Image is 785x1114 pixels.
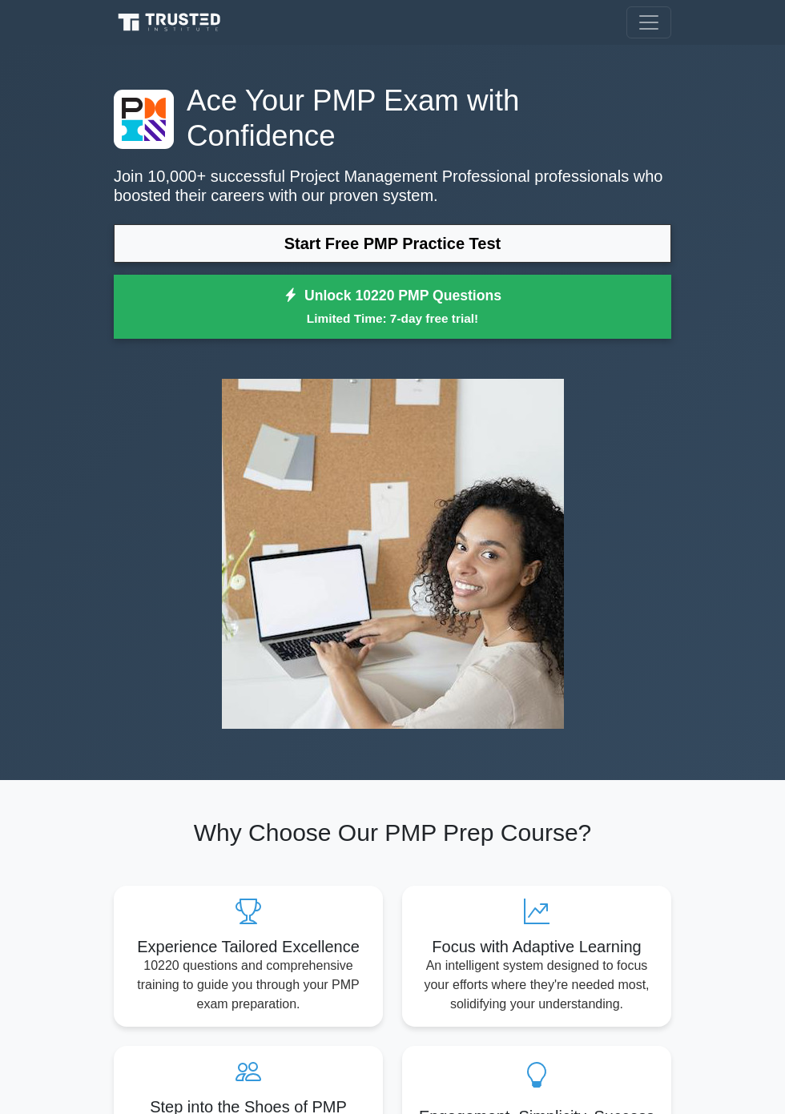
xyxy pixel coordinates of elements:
p: Join 10,000+ successful Project Management Professional professionals who boosted their careers w... [114,167,671,205]
h2: Why Choose Our PMP Prep Course? [114,818,671,847]
h1: Ace Your PMP Exam with Confidence [114,83,671,154]
h5: Focus with Adaptive Learning [415,937,658,956]
a: Unlock 10220 PMP QuestionsLimited Time: 7-day free trial! [114,275,671,339]
button: Toggle navigation [626,6,671,38]
h5: Experience Tailored Excellence [127,937,370,956]
small: Limited Time: 7-day free trial! [134,309,651,328]
p: 10220 questions and comprehensive training to guide you through your PMP exam preparation. [127,956,370,1014]
a: Start Free PMP Practice Test [114,224,671,263]
p: An intelligent system designed to focus your efforts where they're needed most, solidifying your ... [415,956,658,1014]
